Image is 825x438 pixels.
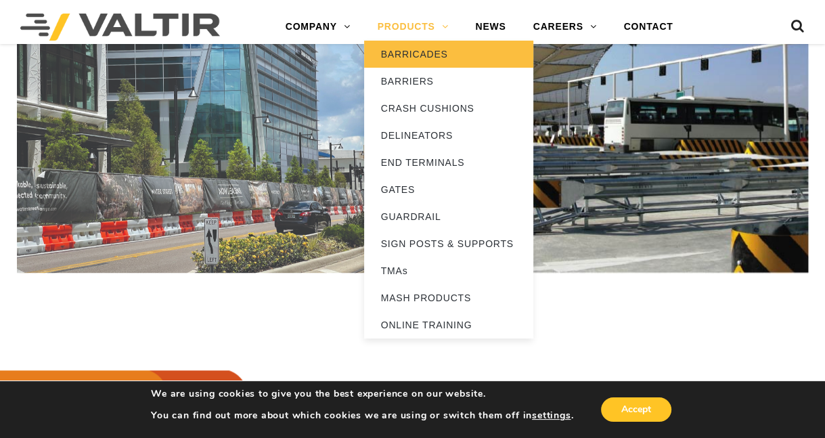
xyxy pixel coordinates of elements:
a: DELINEATORS [364,122,533,149]
button: settings [532,410,571,422]
a: ONLINE TRAINING [364,311,533,338]
a: TMAs [364,257,533,284]
a: GATES [364,176,533,203]
a: SIGN POSTS & SUPPORTS [364,230,533,257]
a: END TERMINALS [364,149,533,176]
a: PRODUCTS [364,14,462,41]
img: Valtir [20,14,220,41]
a: MASH PRODUCTS [364,284,533,311]
button: Accept [601,397,671,422]
p: We are using cookies to give you the best experience on our website. [151,388,573,400]
a: CRASH CUSHIONS [364,95,533,122]
a: NEWS [462,14,519,41]
p: You can find out more about which cookies we are using or switch them off in . [151,410,573,422]
a: GUARDRAIL [364,203,533,230]
a: BARRIERS [364,68,533,95]
a: CAREERS [520,14,610,41]
a: CONTACT [610,14,686,41]
a: COMPANY [272,14,364,41]
a: BARRICADES [364,41,533,68]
